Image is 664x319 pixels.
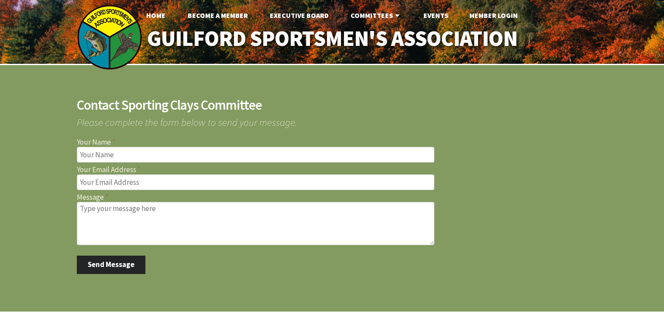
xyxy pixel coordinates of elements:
[128,20,536,57] a: Guilford Sportsmen's Association
[344,7,409,24] a: Committees
[416,7,455,24] a: Events
[77,194,588,201] label: Message
[77,174,434,190] input: Your Email Address
[263,7,336,24] a: Executive Board
[77,256,146,274] button: Send Message
[77,147,434,163] input: Your Name
[77,98,588,112] h2: Contact Sporting Clays Committee
[462,7,525,24] a: Member Login
[139,7,172,24] a: Home
[77,139,588,146] label: Your Name
[181,7,255,24] a: Become A Member
[77,112,588,127] span: Please complete the form below to send your message.
[77,166,588,173] label: Your Email Address
[77,4,142,70] img: logo_sm.png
